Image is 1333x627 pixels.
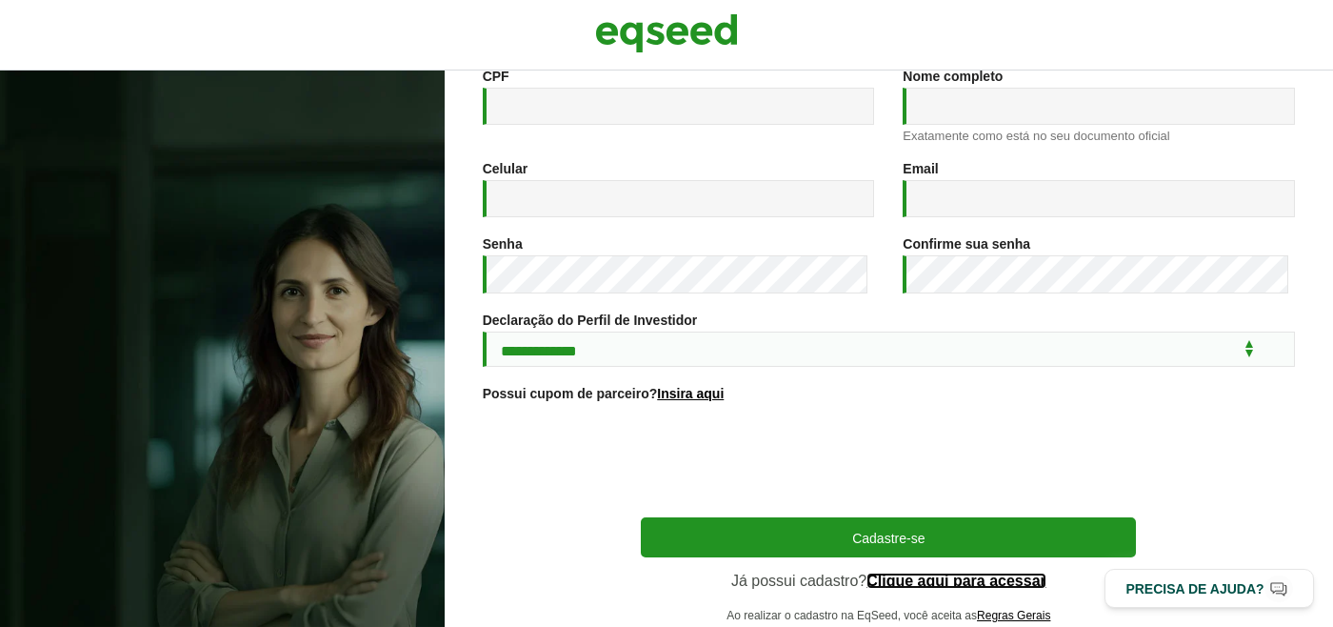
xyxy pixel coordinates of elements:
label: Nome completo [903,70,1003,83]
label: Senha [483,237,523,251]
a: Insira aqui [657,387,724,400]
label: CPF [483,70,509,83]
label: Confirme sua senha [903,237,1030,251]
label: Possui cupom de parceiro? [483,387,725,400]
div: Exatamente como está no seu documento oficial [903,130,1295,142]
iframe: reCAPTCHA [744,424,1033,498]
label: Email [903,162,938,175]
img: EqSeed Logo [595,10,738,57]
a: Regras Gerais [977,610,1050,621]
label: Declaração do Perfil de Investidor [483,313,698,327]
button: Cadastre-se [641,517,1136,557]
p: Ao realizar o cadastro na EqSeed, você aceita as [641,609,1136,622]
p: Já possui cadastro? [641,572,1136,590]
a: Clique aqui para acessar [866,574,1046,589]
label: Celular [483,162,527,175]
